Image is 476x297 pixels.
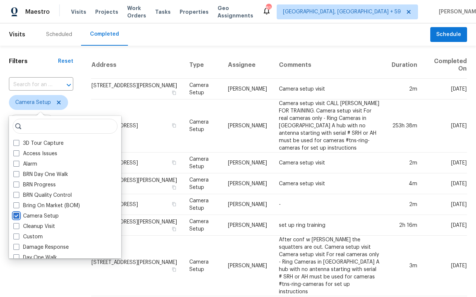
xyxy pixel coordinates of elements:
[430,27,467,42] button: Schedule
[64,80,74,90] button: Open
[171,201,177,208] button: Copy Address
[13,244,69,251] label: Damage Response
[386,99,423,153] td: 253h 38m
[266,4,271,12] div: 814
[171,184,177,191] button: Copy Address
[273,173,386,194] td: Camera setup visit
[13,171,68,178] label: BRN Day One Walk
[13,212,59,220] label: Camera Setup
[171,266,177,273] button: Copy Address
[218,4,253,19] span: Geo Assignments
[91,236,183,296] td: [STREET_ADDRESS][PERSON_NAME]
[183,194,222,215] td: Camera Setup
[273,153,386,173] td: Camera setup visit
[13,233,43,241] label: Custom
[58,58,73,65] div: Reset
[71,8,86,16] span: Visits
[13,254,57,261] label: Day One Walk
[423,194,467,215] td: [DATE]
[91,99,183,153] td: [STREET_ADDRESS]
[95,8,118,16] span: Projects
[171,159,177,166] button: Copy Address
[9,79,52,91] input: Search for an address...
[15,99,51,106] span: Camera Setup
[183,79,222,99] td: Camera Setup
[273,236,386,296] td: After conf w [PERSON_NAME] the squatters are out. Camera setup visit Camera setup visit For real ...
[91,173,183,194] td: [STREET_ADDRESS][PERSON_NAME]
[222,173,273,194] td: [PERSON_NAME]
[273,99,386,153] td: Camera setup visit CALL [PERSON_NAME] FOR TRAINING. Camera setup visit For real cameras only - Ri...
[127,4,146,19] span: Work Orders
[423,99,467,153] td: [DATE]
[46,31,72,38] div: Scheduled
[283,8,401,16] span: [GEOGRAPHIC_DATA], [GEOGRAPHIC_DATA] + 59
[13,150,57,157] label: Access Issues
[222,99,273,153] td: [PERSON_NAME]
[386,215,423,236] td: 2h 16m
[91,215,183,236] td: [STREET_ADDRESS][PERSON_NAME]
[171,226,177,232] button: Copy Address
[436,30,461,39] span: Schedule
[222,194,273,215] td: [PERSON_NAME]
[423,173,467,194] td: [DATE]
[222,52,273,79] th: Assignee
[180,8,209,16] span: Properties
[91,194,183,215] td: [STREET_ADDRESS]
[222,215,273,236] td: [PERSON_NAME]
[273,194,386,215] td: -
[423,79,467,99] td: [DATE]
[13,223,55,230] label: Cleanup Visit
[13,202,80,209] label: Bring On Market (BOM)
[423,52,467,79] th: Completed On
[91,52,183,79] th: Address
[183,236,222,296] td: Camera Setup
[9,58,58,65] h1: Filters
[171,89,177,96] button: Copy Address
[386,236,423,296] td: 3m
[183,153,222,173] td: Camera Setup
[91,79,183,99] td: [STREET_ADDRESS][PERSON_NAME]
[386,173,423,194] td: 4m
[155,9,171,14] span: Tasks
[13,160,37,168] label: Alarm
[386,153,423,173] td: 2m
[9,26,25,43] span: Visits
[423,236,467,296] td: [DATE]
[222,236,273,296] td: [PERSON_NAME]
[273,215,386,236] td: set up ring training
[90,30,119,38] div: Completed
[183,52,222,79] th: Type
[273,79,386,99] td: Camera setup visit
[183,215,222,236] td: Camera Setup
[13,140,64,147] label: 3D Tour Capture
[171,122,177,129] button: Copy Address
[423,153,467,173] td: [DATE]
[273,52,386,79] th: Comments
[91,153,183,173] td: [STREET_ADDRESS]
[25,8,50,16] span: Maestro
[386,194,423,215] td: 2m
[386,79,423,99] td: 2m
[183,173,222,194] td: Camera Setup
[222,79,273,99] td: [PERSON_NAME]
[222,153,273,173] td: [PERSON_NAME]
[183,99,222,153] td: Camera Setup
[386,52,423,79] th: Duration
[423,215,467,236] td: [DATE]
[13,181,56,189] label: BRN Progress
[13,192,72,199] label: BRN Quality Control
